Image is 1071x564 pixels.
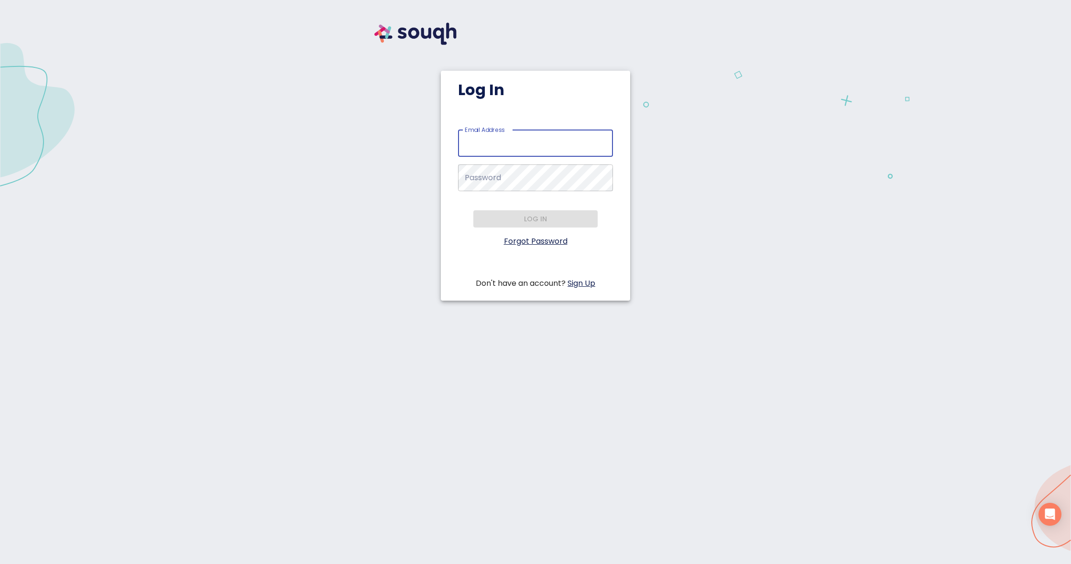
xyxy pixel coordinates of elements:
[458,278,613,289] p: Don't have an account?
[568,278,595,289] a: Sign Up
[458,80,613,99] h4: Log In
[1038,503,1061,526] div: Open Intercom Messenger
[504,236,568,247] a: Forgot Password
[363,11,468,56] img: souqh logo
